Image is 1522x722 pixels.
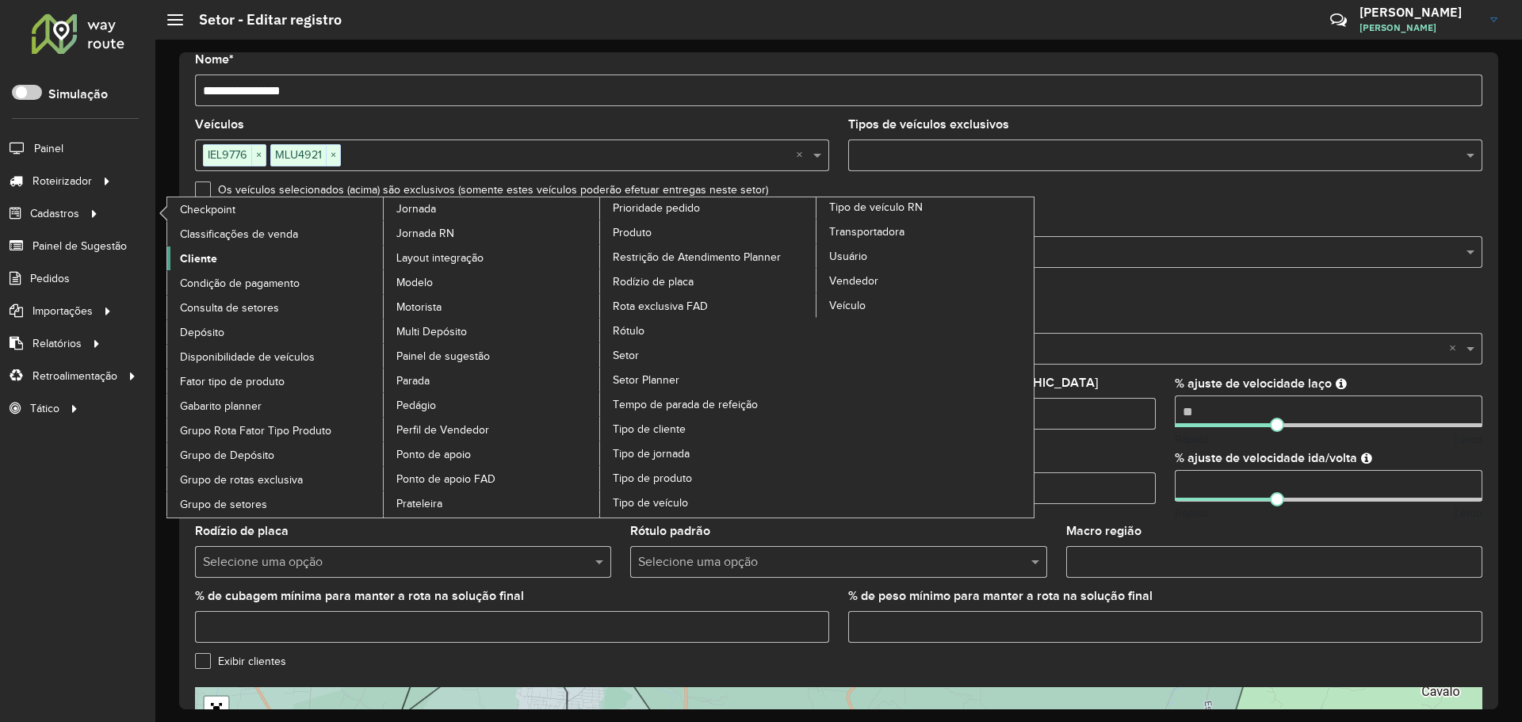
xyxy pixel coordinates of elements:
[1359,5,1478,20] h3: [PERSON_NAME]
[600,269,817,293] a: Rodízio de placa
[384,246,601,269] a: Layout integração
[1361,452,1372,464] em: Ajuste de velocidade do veículo entre a saída do depósito até o primeiro cliente e a saída do últ...
[384,319,601,343] a: Multi Depósito
[180,324,224,341] span: Depósito
[1455,431,1482,448] span: Lento
[180,447,274,464] span: Grupo de Depósito
[613,224,652,241] span: Produto
[396,495,442,512] span: Prateleira
[613,273,694,290] span: Rodízio de placa
[600,466,817,490] a: Tipo de produto
[180,398,262,414] span: Gabarito planner
[326,146,340,165] span: ×
[384,221,601,245] a: Jornada RN
[384,491,601,515] a: Prateleira
[384,442,601,466] a: Ponto de apoio
[167,369,384,393] a: Fator tipo de produto
[48,85,108,104] label: Simulação
[167,246,384,270] a: Cliente
[1175,431,1209,448] span: Rápido
[33,238,127,254] span: Painel de Sugestão
[848,586,1153,605] label: % de peso mínimo para manter a rota na solução final
[33,173,92,189] span: Roteirizador
[829,273,878,289] span: Vendedor
[167,492,384,516] a: Grupo de setores
[829,248,867,265] span: Usuário
[396,323,467,340] span: Multi Depósito
[600,392,817,416] a: Tempo de parada de refeição
[384,393,601,417] a: Pedágio
[183,11,342,29] h2: Setor - Editar registro
[396,250,484,266] span: Layout integração
[1175,374,1332,393] label: % ajuste de velocidade laço
[251,146,266,165] span: ×
[816,293,1034,317] a: Veículo
[613,445,690,462] span: Tipo de jornada
[1359,21,1478,35] span: [PERSON_NAME]
[600,319,817,342] a: Rótulo
[195,50,234,69] label: Nome
[829,297,866,314] span: Veículo
[600,343,817,367] a: Setor
[600,245,817,269] a: Restrição de Atendimento Planner
[1066,521,1141,541] label: Macro região
[33,335,82,352] span: Relatórios
[613,347,639,364] span: Setor
[180,226,298,243] span: Classificações de venda
[848,115,1009,134] label: Tipos de veículos exclusivos
[1455,505,1482,521] span: Lento
[600,441,817,465] a: Tipo de jornada
[396,422,489,438] span: Perfil de Vendedor
[34,140,63,157] span: Painel
[195,586,524,605] label: % de cubagem mínima para manter a rota na solução final
[613,495,688,511] span: Tipo de veículo
[613,372,679,388] span: Setor Planner
[384,270,601,294] a: Modelo
[613,298,708,315] span: Rota exclusiva FAD
[1175,449,1357,468] label: % ajuste de velocidade ida/volta
[613,421,686,437] span: Tipo de cliente
[600,220,817,244] a: Produto
[195,653,286,670] label: Exibir clientes
[195,521,289,541] label: Rodízio de placa
[613,249,781,265] span: Restrição de Atendimento Planner
[180,373,285,390] span: Fator tipo de produto
[167,394,384,418] a: Gabarito planner
[167,271,384,295] a: Condição de pagamento
[180,300,279,316] span: Consulta de setores
[180,349,315,365] span: Disponibilidade de veículos
[396,274,433,291] span: Modelo
[167,345,384,369] a: Disponibilidade de veículos
[180,275,300,292] span: Condição de pagamento
[600,417,817,441] a: Tipo de cliente
[180,250,217,267] span: Cliente
[613,470,692,487] span: Tipo de produto
[33,368,117,384] span: Retroalimentação
[205,697,228,720] a: Abrir mapa em tela cheia
[271,145,326,164] span: MLU4921
[630,521,710,541] label: Rótulo padrão
[816,220,1034,243] a: Transportadora
[384,295,601,319] a: Motorista
[384,197,817,518] a: Prioridade pedido
[1449,339,1463,358] span: Clear all
[613,396,758,413] span: Tempo de parada de refeição
[167,197,384,221] a: Checkpoint
[396,397,436,414] span: Pedágio
[816,269,1034,292] a: Vendedor
[396,446,471,463] span: Ponto de apoio
[30,400,59,417] span: Tático
[384,344,601,368] a: Painel de sugestão
[396,201,436,217] span: Jornada
[167,296,384,319] a: Consulta de setores
[600,294,817,318] a: Rota exclusiva FAD
[167,418,384,442] a: Grupo Rota Fator Tipo Produto
[30,270,70,287] span: Pedidos
[396,372,430,389] span: Parada
[167,197,601,518] a: Jornada
[1321,3,1356,37] a: Contato Rápido
[796,146,809,165] span: Clear all
[30,205,79,222] span: Cadastros
[195,181,768,198] label: Os veículos selecionados (acima) são exclusivos (somente estes veículos poderão efetuar entregas ...
[167,222,384,246] a: Classificações de venda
